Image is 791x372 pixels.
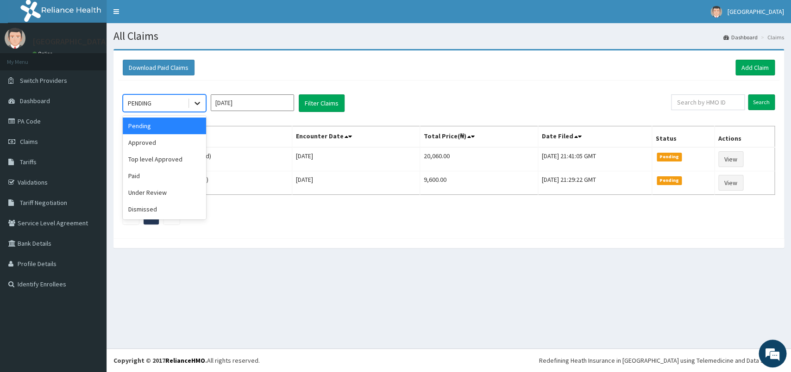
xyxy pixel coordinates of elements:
[710,6,722,18] img: User Image
[538,171,652,195] td: [DATE] 21:29:22 GMT
[123,60,195,75] button: Download Paid Claims
[539,356,784,365] div: Redefining Heath Insurance in [GEOGRAPHIC_DATA] using Telemedicine and Data Science!
[657,176,682,185] span: Pending
[728,7,784,16] span: [GEOGRAPHIC_DATA]
[671,94,745,110] input: Search by HMO ID
[20,198,67,207] span: Tariff Negotiation
[165,356,205,365] a: RelianceHMO
[123,118,206,134] div: Pending
[123,167,206,184] div: Paid
[5,28,25,49] img: User Image
[759,33,784,41] li: Claims
[32,50,55,57] a: Online
[123,184,206,201] div: Under Review
[20,158,37,166] span: Tariffs
[128,99,151,108] div: PENDING
[420,147,538,171] td: 20,060.00
[113,30,784,42] h1: All Claims
[538,126,652,148] th: Date Filed
[211,94,294,111] input: Select Month and Year
[113,356,207,365] strong: Copyright © 2017 .
[657,153,682,161] span: Pending
[123,201,206,217] div: Dismissed
[107,348,791,372] footer: All rights reserved.
[735,60,775,75] a: Add Claim
[292,126,420,148] th: Encounter Date
[32,37,109,46] p: [GEOGRAPHIC_DATA]
[748,94,775,110] input: Search
[123,151,206,167] div: Top level Approved
[20,137,38,146] span: Claims
[20,97,50,105] span: Dashboard
[299,94,345,112] button: Filter Claims
[420,171,538,195] td: 9,600.00
[292,147,420,171] td: [DATE]
[723,33,758,41] a: Dashboard
[714,126,774,148] th: Actions
[292,171,420,195] td: [DATE]
[123,171,292,195] td: Mercy Innocent (dts/10046/b)
[718,175,743,191] a: View
[123,134,206,151] div: Approved
[538,147,652,171] td: [DATE] 21:41:05 GMT
[718,151,743,167] a: View
[652,126,714,148] th: Status
[20,76,67,85] span: Switch Providers
[420,126,538,148] th: Total Price(₦)
[123,126,292,148] th: Name
[123,147,292,171] td: [PERSON_NAME] (hss/10038/d)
